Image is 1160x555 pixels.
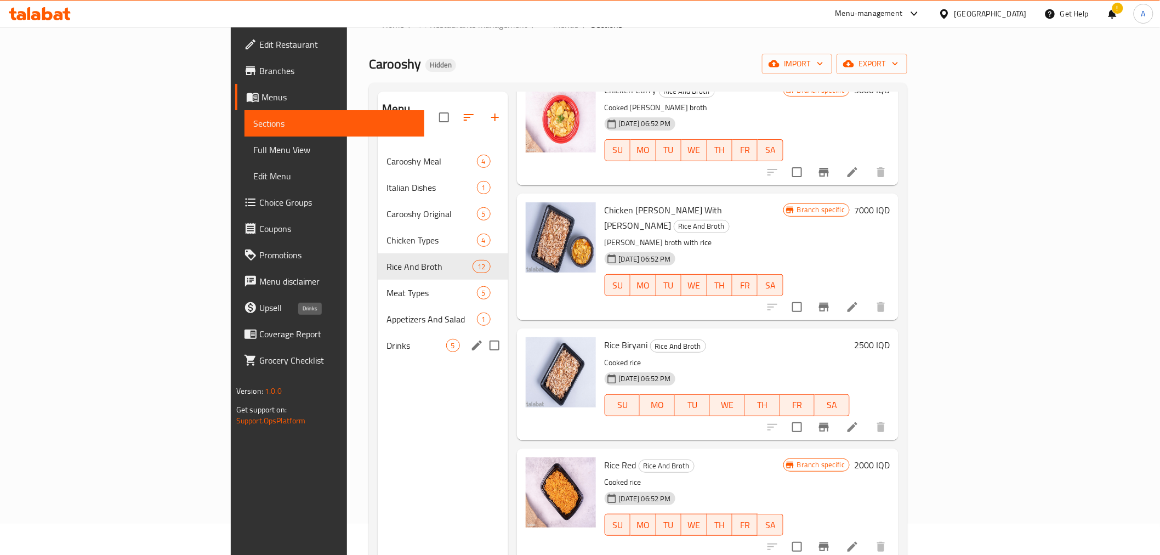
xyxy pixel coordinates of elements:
button: MO [630,274,656,296]
button: delete [868,159,894,185]
button: TH [707,514,732,536]
button: TU [656,139,681,161]
span: Coverage Report [259,327,416,341]
span: TH [712,142,728,158]
span: 4 [477,156,490,167]
span: MO [644,397,670,413]
button: FR [732,514,758,536]
span: [DATE] 06:52 PM [615,373,675,384]
button: TU [656,514,681,536]
a: Coverage Report [235,321,424,347]
span: Menus [261,90,416,104]
span: Rice Biryani [605,337,648,353]
span: A [1141,8,1146,20]
div: Chicken Types [386,234,476,247]
img: Chicken Curry [526,82,596,152]
span: Branch specific [793,205,849,215]
button: FR [732,139,758,161]
span: SU [610,517,626,533]
a: Edit menu item [846,421,859,434]
span: Menu disclaimer [259,275,416,288]
p: Cooked rice [605,475,783,489]
span: MO [635,277,651,293]
span: [DATE] 06:52 PM [615,494,675,504]
a: Sections [244,110,424,137]
div: items [473,260,490,273]
h6: 7000 IQD [854,202,890,218]
button: Branch-specific-item [811,294,837,320]
button: WE [681,274,707,296]
div: Meat Types5 [378,280,508,306]
div: items [477,313,491,326]
span: WE [714,397,741,413]
span: Rice Red [605,457,636,473]
button: SU [605,394,640,416]
a: Upsell [235,295,424,321]
div: Rice And Broth [639,460,695,473]
span: Drinks [386,339,446,352]
span: Chicken [PERSON_NAME] With [PERSON_NAME] [605,202,723,234]
span: WE [686,142,702,158]
div: Chicken Types4 [378,227,508,253]
a: Promotions [235,242,424,268]
a: Full Menu View [244,137,424,163]
button: delete [868,414,894,440]
span: Rice And Broth [386,260,473,273]
span: Version: [236,384,263,398]
button: WE [681,514,707,536]
button: Add section [482,104,508,131]
span: SU [610,142,626,158]
div: Carooshy Original5 [378,201,508,227]
div: items [477,155,491,168]
div: Rice And Broth [659,84,715,98]
span: 1 [477,183,490,193]
span: Italian Dishes [386,181,476,194]
button: delete [868,294,894,320]
span: TU [661,517,677,533]
img: Rice Red [526,457,596,528]
span: Rice And Broth [639,460,694,472]
h6: 2000 IQD [854,457,890,473]
button: FR [780,394,815,416]
button: SU [605,139,630,161]
div: Meat Types [386,286,476,299]
button: MO [630,139,656,161]
span: Grocery Checklist [259,354,416,367]
span: FR [737,517,753,533]
button: WE [681,139,707,161]
div: Menu-management [835,7,903,20]
span: SU [610,277,626,293]
span: SA [762,277,778,293]
div: Italian Dishes1 [378,174,508,201]
span: FR [737,142,753,158]
span: 1.0.0 [265,384,282,398]
button: TH [745,394,780,416]
img: Chicken Curry With Rice [526,202,596,273]
span: TU [679,397,706,413]
span: Carooshy Meal [386,155,476,168]
span: TH [749,397,776,413]
span: Branches [259,64,416,77]
div: items [477,181,491,194]
span: Appetizers And Salad [386,313,476,326]
h6: 2500 IQD [854,337,890,353]
span: TU [661,142,677,158]
span: Upsell [259,301,416,314]
span: SA [819,397,845,413]
div: Appetizers And Salad1 [378,306,508,332]
span: Rice And Broth [651,340,706,353]
span: SU [610,397,636,413]
a: Edit menu item [846,166,859,179]
span: Get support on: [236,403,287,417]
div: items [446,339,460,352]
div: Drinks5edit [378,332,508,359]
button: TH [707,274,732,296]
a: Grocery Checklist [235,347,424,373]
a: Menus [235,84,424,110]
a: Edit Menu [244,163,424,189]
button: SA [758,139,783,161]
button: FR [732,274,758,296]
span: WE [686,517,702,533]
span: import [771,57,823,71]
